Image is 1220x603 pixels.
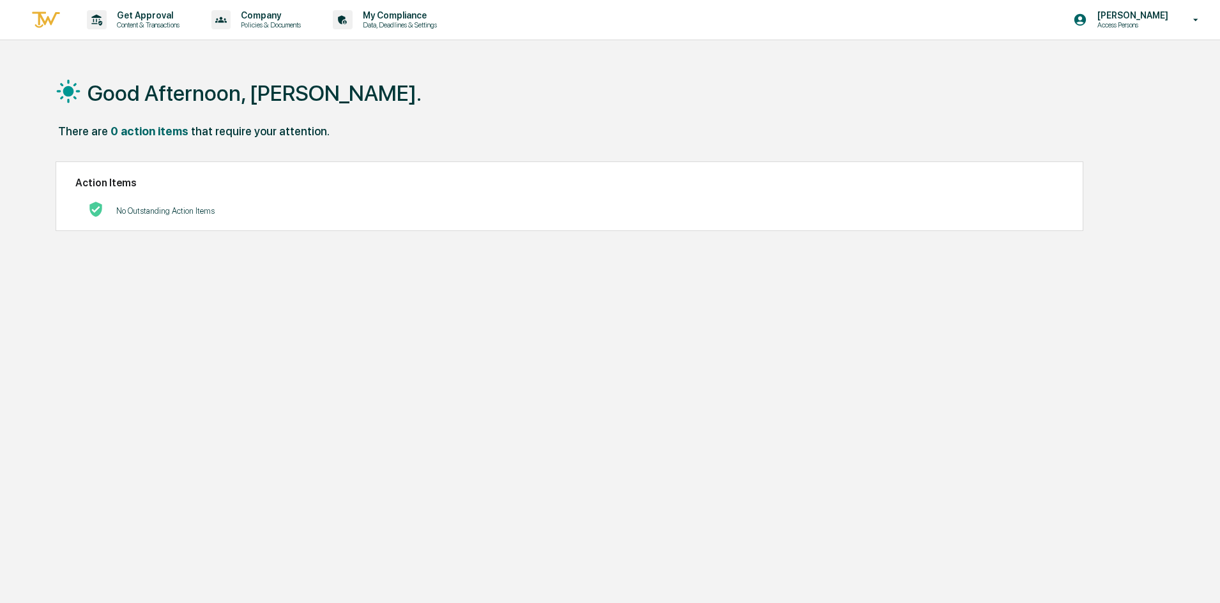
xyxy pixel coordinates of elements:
[1087,20,1175,29] p: Access Persons
[88,80,422,106] h1: Good Afternoon, [PERSON_NAME].
[58,124,108,138] div: There are
[353,20,443,29] p: Data, Deadlines & Settings
[75,177,1064,189] h2: Action Items
[191,124,330,138] div: that require your attention.
[1087,10,1175,20] p: [PERSON_NAME]
[231,20,307,29] p: Policies & Documents
[88,202,103,217] img: No Actions logo
[231,10,307,20] p: Company
[116,206,215,216] p: No Outstanding Action Items
[31,10,61,31] img: logo
[111,124,188,138] div: 0 action items
[353,10,443,20] p: My Compliance
[107,10,186,20] p: Get Approval
[107,20,186,29] p: Content & Transactions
